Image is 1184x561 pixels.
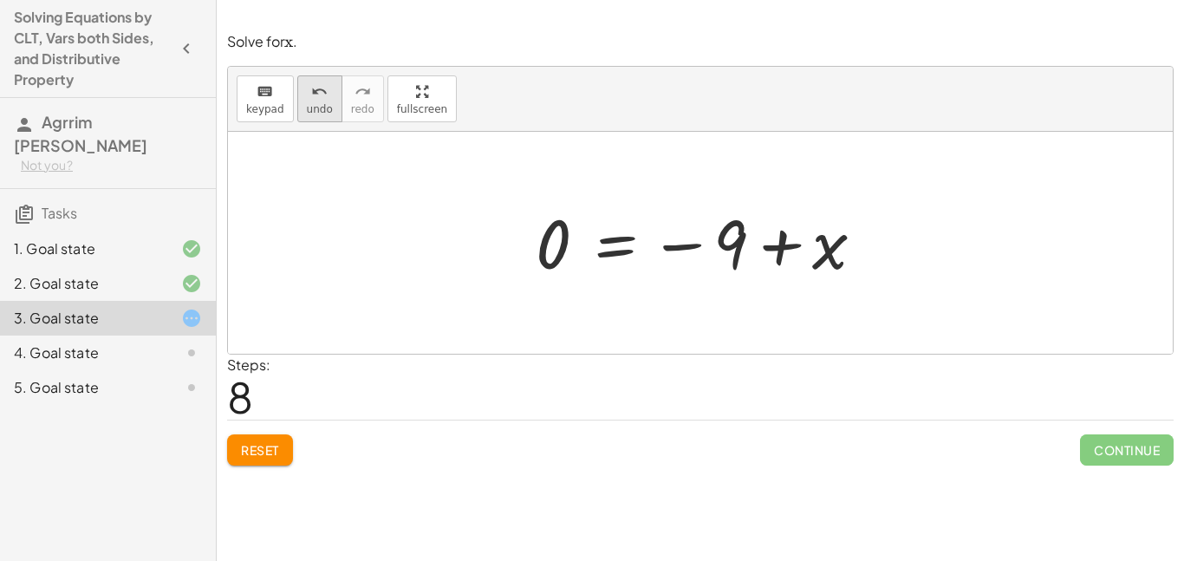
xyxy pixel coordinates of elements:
div: 4. Goal state [14,342,153,363]
button: redoredo [342,75,384,122]
span: redo [351,103,374,115]
span: keypad [246,103,284,115]
span: Reset [241,442,279,458]
i: undo [311,82,328,102]
div: 5. Goal state [14,377,153,398]
button: undoundo [297,75,342,122]
i: Task finished and correct. [181,273,202,294]
span: x [284,32,293,51]
i: Task started. [181,308,202,329]
label: Steps: [227,356,270,374]
i: Task finished and correct. [181,238,202,259]
span: Agrrim [PERSON_NAME] [14,112,147,155]
div: Not you? [21,157,202,174]
i: redo [355,82,371,102]
span: Tasks [42,204,77,222]
button: keyboardkeypad [237,75,294,122]
button: fullscreen [387,75,457,122]
h4: Solving Equations by CLT, Vars both Sides, and Distributive Property [14,7,171,90]
div: 3. Goal state [14,308,153,329]
div: 1. Goal state [14,238,153,259]
i: Task not started. [181,377,202,398]
i: keyboard [257,82,273,102]
span: undo [307,103,333,115]
span: 8 [227,370,253,423]
i: Task not started. [181,342,202,363]
span: fullscreen [397,103,447,115]
p: Solve for . [227,32,1174,52]
button: Reset [227,434,293,466]
div: 2. Goal state [14,273,153,294]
